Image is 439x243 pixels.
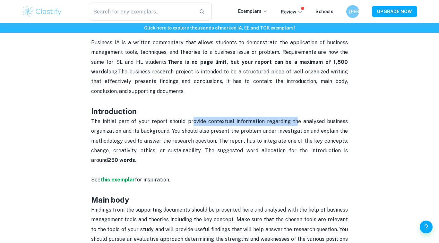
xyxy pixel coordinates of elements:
[420,221,433,233] button: Help and Feedback
[108,157,136,163] strong: 250 words.
[349,8,357,15] h6: [PERSON_NAME]
[135,177,170,183] span: for inspiration.
[91,39,349,65] span: Business IA is a written commentary that allows students to demonstrate the application of busine...
[91,118,349,163] span: The initial part of your report should provide contextual information regarding the analysed busi...
[91,195,129,204] strong: Main body
[91,69,349,94] span: The business research project is intended to be a structured piece of well-organized writing that...
[1,24,438,31] h6: Click here to explore thousands of marked IA, EE and TOK exemplars !
[372,6,417,17] button: UPGRADE NOW
[91,107,137,116] strong: Introduction
[315,9,333,14] a: Schools
[238,8,268,15] p: Exemplars
[91,59,349,75] span: long.
[346,5,359,18] button: [PERSON_NAME]
[281,8,303,15] p: Review
[89,3,194,21] input: Search for any exemplars...
[91,177,100,183] span: See
[91,59,349,75] strong: There is no page limit, but your report can be a maximum of 1,800 words
[100,177,135,183] a: this exemplar
[22,5,63,18] img: Clastify logo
